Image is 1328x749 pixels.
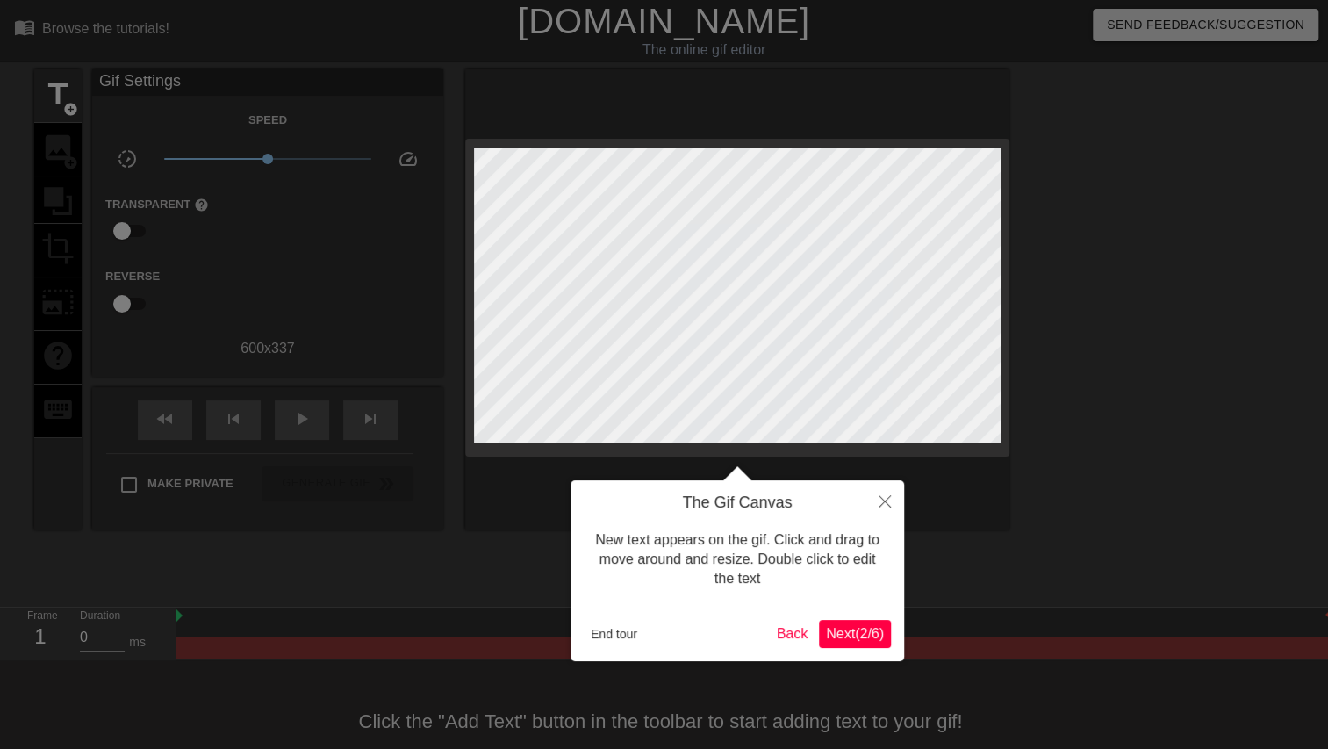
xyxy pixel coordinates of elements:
[584,493,891,513] h4: The Gif Canvas
[770,620,815,648] button: Back
[819,620,891,648] button: Next
[584,513,891,607] div: New text appears on the gif. Click and drag to move around and resize. Double click to edit the text
[826,626,884,641] span: Next ( 2 / 6 )
[584,621,644,647] button: End tour
[865,480,904,521] button: Close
